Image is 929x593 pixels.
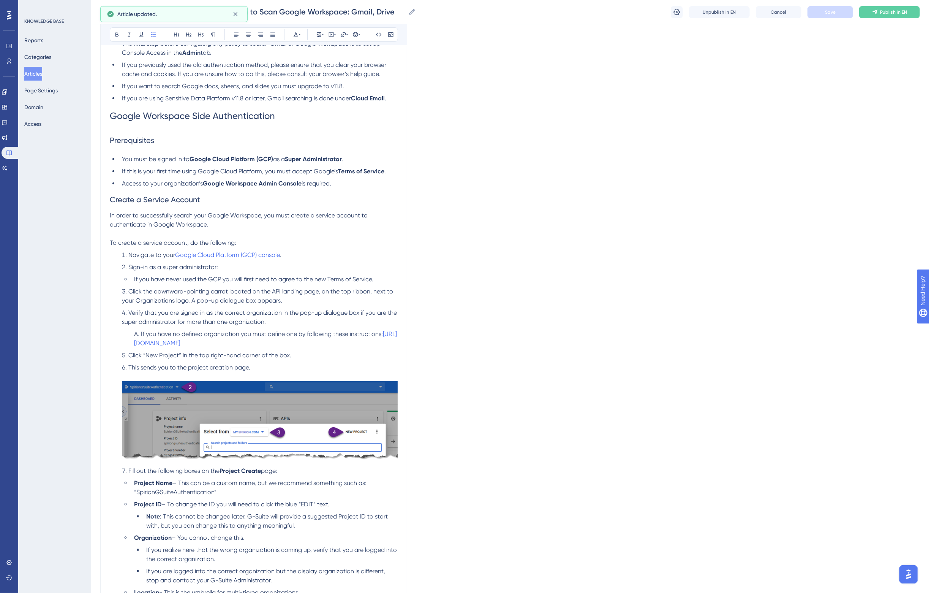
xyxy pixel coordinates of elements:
[134,501,161,508] strong: Project ID
[172,534,245,541] span: – You cannot change this.
[122,180,203,187] span: Access to your organization’s
[24,33,43,47] button: Reports
[261,467,277,474] span: page:
[771,9,787,15] span: Cancel
[110,212,369,228] span: In order to successfully search your Google Workspace, you must create a service account to authe...
[122,61,388,78] span: If you previously used the old authentication method, please ensure that you clear your browser c...
[134,479,172,487] strong: Project Name
[220,467,261,474] strong: Project Create
[128,364,250,371] span: This sends you to the project creation page.
[201,49,212,56] span: tab.
[110,239,236,246] span: To create a service account, do the following:
[24,100,43,114] button: Domain
[280,251,281,258] span: .
[190,155,273,163] strong: Google Cloud Platform (GCP)
[342,155,343,163] span: .
[110,111,275,121] span: Google Workspace Side Authentication
[897,563,920,586] iframe: UserGuiding AI Assistant Launcher
[18,2,47,11] span: Need Help?
[134,534,172,541] strong: Organization
[100,6,405,17] input: Article Name
[302,180,331,187] span: is required.
[128,263,218,271] span: Sign-in as a super administrator:
[134,276,373,283] span: If you have never used the GCP you will first need to agree to the new Terms of Service.
[117,10,157,19] span: Article updated.
[24,67,42,81] button: Articles
[24,117,41,131] button: Access
[146,546,398,563] span: If you realize here that the wrong organization is coming up, verify that you are logged into the...
[756,6,801,18] button: Cancel
[880,9,907,15] span: Publish in EN
[122,168,338,175] span: If this is your first time using Google Cloud Platform, you must accept Google’s
[24,50,51,64] button: Categories
[141,330,383,338] span: If you have no defined organization you must define one by following these instructions:
[351,95,385,102] strong: Cloud Email
[703,9,736,15] span: Unpublish in EN
[122,82,344,90] span: If you want to search Google docs, sheets, and slides you must upgrade to v11.8.
[128,352,291,359] span: Click “New Project” in the top right-hand corner of the box.
[24,84,58,97] button: Page Settings
[859,6,920,18] button: Publish in EN
[110,195,200,204] span: Create a Service Account
[122,155,190,163] span: You must be signed in to
[146,513,160,520] strong: Note
[385,95,386,102] span: .
[384,168,386,175] span: .
[273,155,285,163] span: as a
[203,180,302,187] strong: Google Workspace Admin Console
[128,467,220,474] span: Fill out the following boxes on the
[128,251,175,258] span: Navigate to your
[338,168,384,175] strong: Terms of Service
[161,501,330,508] span: – To change the ID you will need to click the blue “EDIT” text.
[689,6,750,18] button: Unpublish in EN
[182,49,201,56] strong: Admin
[134,479,368,496] span: – This can be a custom name, but we recommend something such as: “SpirionGSuiteAuthentication”
[285,155,342,163] strong: Super Administrator
[146,513,389,529] span: : This cannot be changed later. G-Suite will provide a suggested Project ID to start with, but yo...
[146,568,387,584] span: If you are logged into the correct organization but the display organization is different, stop a...
[110,136,154,145] span: Prerequisites
[825,9,836,15] span: Save
[122,288,395,304] span: Click the downward-pointing carrot located on the API landing page, on the top ribbon, next to yo...
[175,251,280,258] a: Google Cloud Platform (GCP) console
[122,95,351,102] span: If you are using Sensitive Data Platform v11.8 or later, Gmail searching is done under
[807,6,853,18] button: Save
[122,309,398,325] span: Verify that you are signed in as the correct organization in the pop-up dialogue box if you are t...
[24,18,64,24] div: KNOWLEDGE BASE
